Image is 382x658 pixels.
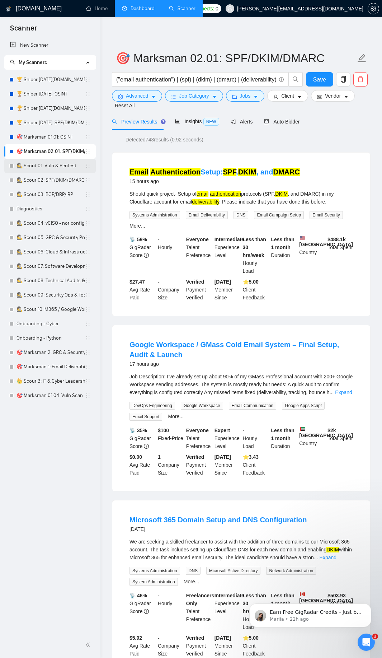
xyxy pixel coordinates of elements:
[203,118,219,126] span: NEW
[279,77,284,82] span: info-circle
[129,402,175,410] span: DevOps Engineering
[129,190,353,206] div: Should quick project- Setup of protocols (SPF, , and DMARC) in my Cloudflare account for email . ...
[243,454,259,460] b: ⭐️ 3.43
[16,187,85,202] a: 🕵️ Scout 03: BCP/DRP/IRP
[186,237,209,242] b: Everyone
[10,60,15,65] span: search
[327,428,336,433] b: $ 2k
[327,237,346,242] b: $ 488.1k
[271,237,294,250] b: Less than 1 month
[311,90,355,102] button: idcardVendorcaret-down
[243,279,259,285] b: ⭐️ 5.00
[16,116,85,130] a: 🏆 Sniper [DATE]: SPF/DKIM/DMARC
[85,321,91,327] span: holder
[144,609,149,614] span: info-circle
[325,92,341,100] span: Vendor
[185,426,213,450] div: Talent Preference
[4,388,96,403] li: 🎯 Marksman 01.04: Vuln Scan
[128,634,156,658] div: Avg Rate Paid
[128,453,156,477] div: Avg Rate Paid
[213,235,241,275] div: Experience Level
[229,402,277,410] span: Email Communication
[129,538,353,561] div: We are seeking a skilled freelancer to assist with the addition of three domains to our Microsoft...
[16,101,85,116] a: 🏆 Sniper [DATE][DOMAIN_NAME]: SPF/DKIM/DMARC
[186,593,214,606] b: Freelancers Only
[168,414,184,419] a: More...
[16,230,85,245] a: 🕵️ Scout 05: GRC & Security Program - not configed
[4,274,96,288] li: 🕵️ Scout 08: Technical Audits & Assessments - not configed
[214,237,244,242] b: Intermediate
[213,634,241,658] div: Member Since
[16,144,85,159] a: 🎯 Marksman 02.01: SPF/DKIM/DMARC
[16,130,85,144] a: 🎯 Marksman 01.01: OSINT
[4,317,96,331] li: Onboarding - Cyber
[128,278,156,302] div: Avg Rate Paid
[116,49,356,67] input: Scanner name...
[128,426,156,450] div: GigRadar Score
[273,168,300,176] mark: DMARC
[241,235,270,275] div: Hourly Load
[330,389,334,395] span: ...
[240,92,251,100] span: Jobs
[4,187,96,202] li: 🕵️ Scout 03: BCP/DRP/IRP
[298,426,326,450] div: Country
[358,634,375,651] iframe: Intercom live chat
[241,634,270,658] div: Client Feedback
[368,6,379,11] span: setting
[112,119,164,125] span: Preview Results
[185,278,213,302] div: Payment Verified
[171,94,176,99] span: bars
[264,119,300,125] span: Auto Bidder
[156,235,185,275] div: Hourly
[129,237,147,242] b: 📡 59%
[186,454,204,460] b: Verified
[158,237,160,242] b: -
[85,641,93,648] span: double-left
[4,159,96,173] li: 🕵️ Scout 01: Vuln & PenTest
[121,136,208,144] span: Detected 743 results (0.92 seconds)
[4,87,96,101] li: 🏆 Sniper 01.01.01: OSINT
[112,90,162,102] button: settingAdvancedcaret-down
[129,567,180,575] span: Systems Administration
[269,426,298,450] div: Duration
[158,635,160,641] b: -
[160,118,166,125] div: Tooltip anchor
[326,426,354,450] div: Total Spent
[212,94,217,99] span: caret-down
[326,547,339,552] mark: DKIM
[16,259,85,274] a: 🕵️ Scout 07: Software Development - not configed
[85,77,91,83] span: holder
[118,94,123,99] span: setting
[320,555,336,560] a: Expand
[4,23,43,38] span: Scanner
[129,168,300,176] a: Email AuthenticationSetup:SPF,DKIM, andDMARC
[16,274,85,288] a: 🕵️ Scout 08: Technical Audits & Assessments - not configed
[216,5,218,13] span: 0
[336,72,350,87] button: copy
[144,253,149,258] span: info-circle
[226,90,265,102] button: folderJobscaret-down
[264,119,269,124] span: robot
[269,235,298,275] div: Duration
[16,388,85,403] a: 🎯 Marksman 01.04: Vuln Scan
[271,428,294,441] b: Less than 1 month
[16,202,85,216] a: Diagnostics
[181,402,223,410] span: Google Workspace
[85,106,91,111] span: holder
[243,428,245,433] b: -
[128,235,156,275] div: GigRadar Score
[186,635,204,641] b: Verified
[214,454,231,460] b: [DATE]
[4,130,96,144] li: 🎯 Marksman 01.01: OSINT
[186,567,201,575] span: DNS
[299,235,353,247] b: [GEOGRAPHIC_DATA]
[298,235,326,275] div: Country
[4,73,96,87] li: 🏆 Sniper 01.01.01.US: OSINT
[129,516,307,524] a: Microsoft 365 Domain Setup and DNS Configuration
[4,374,96,388] li: 👑 Scout 3: IT & Cyber Leadership
[282,402,325,410] span: Google Apps Script
[313,75,326,84] span: Save
[231,119,236,124] span: notification
[85,220,91,226] span: holder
